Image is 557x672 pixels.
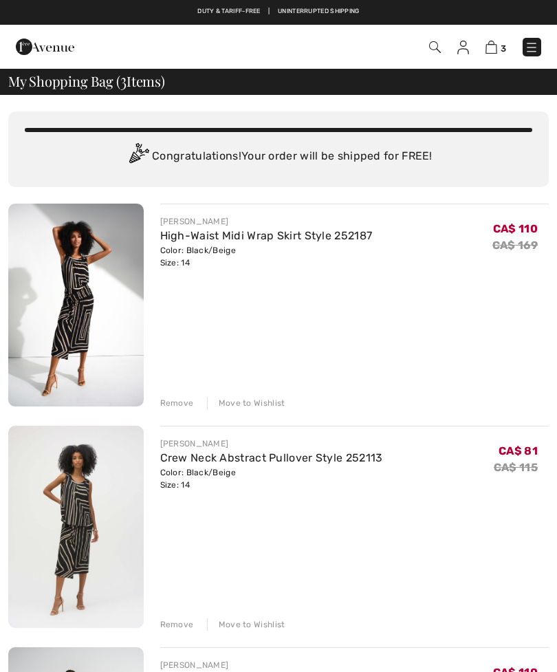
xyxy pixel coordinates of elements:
[429,41,441,53] img: Search
[160,466,383,491] div: Color: Black/Beige Size: 14
[8,204,144,407] img: High-Waist Midi Wrap Skirt Style 252187
[8,74,165,88] span: My Shopping Bag ( Items)
[120,71,127,89] span: 3
[492,239,538,252] s: CA$ 169
[160,229,373,242] a: High-Waist Midi Wrap Skirt Style 252187
[207,618,285,631] div: Move to Wishlist
[493,222,538,235] span: CA$ 110
[207,397,285,409] div: Move to Wishlist
[525,41,538,54] img: Menu
[485,39,506,55] a: 3
[501,43,506,54] span: 3
[494,461,538,474] s: CA$ 115
[160,618,194,631] div: Remove
[457,41,469,54] img: My Info
[160,437,383,450] div: [PERSON_NAME]
[8,426,144,628] img: Crew Neck Abstract Pullover Style 252113
[499,444,538,457] span: CA$ 81
[16,39,74,52] a: 1ère Avenue
[160,215,373,228] div: [PERSON_NAME]
[160,244,373,269] div: Color: Black/Beige Size: 14
[16,33,74,61] img: 1ère Avenue
[160,659,413,671] div: [PERSON_NAME]
[160,451,383,464] a: Crew Neck Abstract Pullover Style 252113
[160,397,194,409] div: Remove
[485,41,497,54] img: Shopping Bag
[124,143,152,171] img: Congratulation2.svg
[25,143,532,171] div: Congratulations! Your order will be shipped for FREE!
